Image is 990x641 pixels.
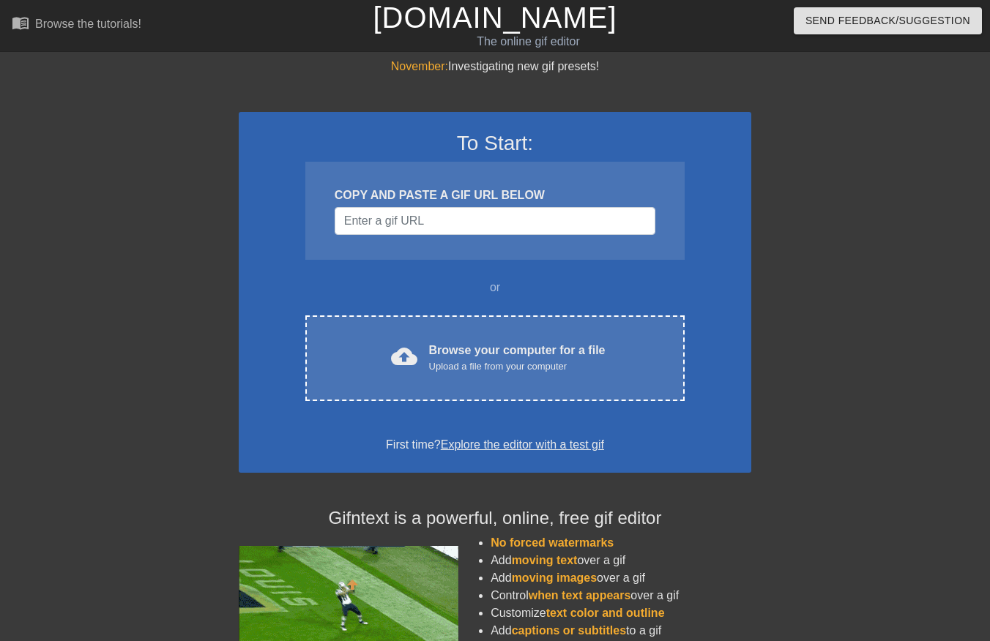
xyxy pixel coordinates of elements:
span: November: [391,60,448,72]
span: moving text [512,554,578,566]
span: cloud_upload [391,343,417,370]
li: Control over a gif [491,587,751,604]
div: Upload a file from your computer [429,359,606,374]
div: First time? [258,436,732,454]
button: Send Feedback/Suggestion [794,7,982,34]
a: [DOMAIN_NAME] [373,1,617,34]
span: text color and outline [546,607,665,619]
li: Add over a gif [491,552,751,569]
span: Send Feedback/Suggestion [805,12,970,30]
span: menu_book [12,14,29,31]
li: Add to a gif [491,622,751,640]
span: captions or subtitles [512,624,626,637]
a: Explore the editor with a test gif [441,438,604,451]
span: when text appears [529,589,631,601]
div: Investigating new gif presets! [239,58,751,75]
div: The online gif editor [338,33,720,50]
div: or [277,279,713,296]
h4: Gifntext is a powerful, online, free gif editor [239,508,751,529]
input: Username [335,207,655,235]
h3: To Start: [258,131,732,156]
span: No forced watermarks [491,536,614,549]
div: Browse the tutorials! [35,18,141,30]
a: Browse the tutorials! [12,14,141,37]
li: Customize [491,604,751,622]
font: Browse your computer for a file [429,344,606,356]
div: COPY AND PASTE A GIF URL BELOW [335,187,655,204]
span: moving images [512,571,597,584]
li: Add over a gif [491,569,751,587]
